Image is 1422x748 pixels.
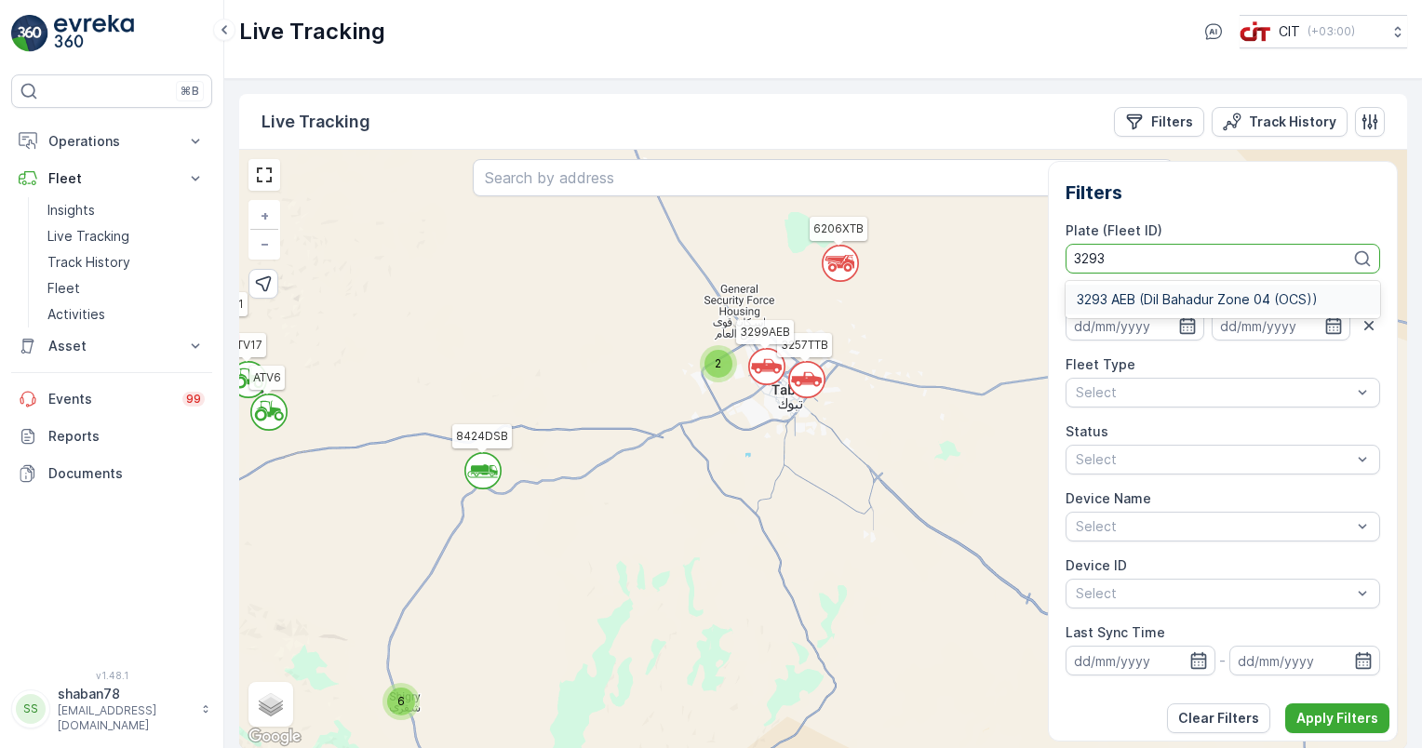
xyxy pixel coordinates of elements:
svg: ` [230,361,267,398]
button: Track History [1212,107,1348,137]
button: Asset [11,327,212,365]
div: ` [822,245,846,273]
button: Apply Filters [1285,703,1389,733]
span: − [261,235,270,251]
p: Fleet [48,169,175,188]
a: Layers [250,684,291,725]
a: Documents [11,455,212,492]
p: Clear Filters [1178,709,1259,728]
p: Insights [47,201,95,220]
svg: ` [748,348,785,385]
p: Fleet [47,279,80,298]
label: Device Name [1066,490,1151,506]
label: Last Sync Time [1066,624,1165,640]
p: 99 [186,392,201,407]
input: dd/mm/yyyy [1066,311,1204,341]
p: Filters [1151,113,1193,131]
a: Activities [40,301,212,327]
p: CIT [1279,22,1300,41]
label: Fleet Type [1066,356,1135,372]
p: ( +03:00 ) [1308,24,1355,39]
p: Select [1076,450,1352,469]
a: Live Tracking [40,223,212,249]
p: Operations [48,132,175,151]
label: Device ID [1066,557,1127,573]
a: Reports [11,418,212,455]
span: 3293 AEB (Dil Bahadur Zone 04 (OCS)) [1077,292,1318,307]
label: Plate (Fleet ID) [1066,222,1162,238]
button: SSshaban78[EMAIL_ADDRESS][DOMAIN_NAME] [11,685,212,733]
div: ` [464,452,489,480]
p: Events [48,390,171,408]
button: Operations [11,123,212,160]
h2: Filters [1066,179,1381,207]
div: ` [748,348,772,376]
p: Asset [48,337,175,355]
button: Filters [1114,107,1204,137]
input: dd/mm/yyyy [1212,311,1350,341]
div: ` [230,361,254,389]
span: 6 [397,694,405,708]
span: v 1.48.1 [11,670,212,681]
input: dd/mm/yyyy [1229,646,1380,675]
a: Track History [40,249,212,275]
a: Zoom Out [250,230,278,258]
label: Status [1066,423,1108,439]
input: dd/mm/yyyy [1066,646,1216,675]
span: + [261,207,269,223]
p: ⌘B [181,84,199,99]
span: 2 [715,356,721,370]
svg: ` [250,394,288,431]
p: shaban78 [58,685,192,703]
p: [EMAIL_ADDRESS][DOMAIN_NAME] [58,703,192,733]
p: Track History [47,253,130,272]
p: Apply Filters [1296,709,1378,728]
svg: ` [822,245,859,282]
img: logo [11,15,48,52]
p: Select [1076,517,1352,536]
div: 2 [700,345,737,382]
a: Fleet [40,275,212,301]
img: cit-logo_pOk6rL0.png [1240,21,1271,42]
button: CIT(+03:00) [1240,15,1407,48]
p: Select [1076,383,1352,402]
input: Search by address [473,159,1174,196]
button: Clear Filters [1167,703,1270,733]
p: Live Tracking [262,109,370,135]
p: Activities [47,305,105,324]
p: Live Tracking [47,227,129,246]
button: Fleet [11,160,212,197]
div: ` [788,361,812,389]
a: Insights [40,197,212,223]
div: ` [250,394,275,421]
a: Zoom In [250,202,278,230]
p: Track History [1249,113,1336,131]
p: Documents [48,464,205,483]
div: SS [16,694,46,724]
p: Live Tracking [239,17,385,47]
p: Reports [48,427,205,446]
div: 6 [382,683,420,720]
a: Events99 [11,381,212,418]
p: - [1219,649,1226,672]
img: logo_light-DOdMpM7g.png [54,15,134,52]
svg: ` [464,452,502,489]
a: View Fullscreen [250,161,278,189]
p: Select [1076,584,1352,603]
svg: ` [788,361,825,398]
